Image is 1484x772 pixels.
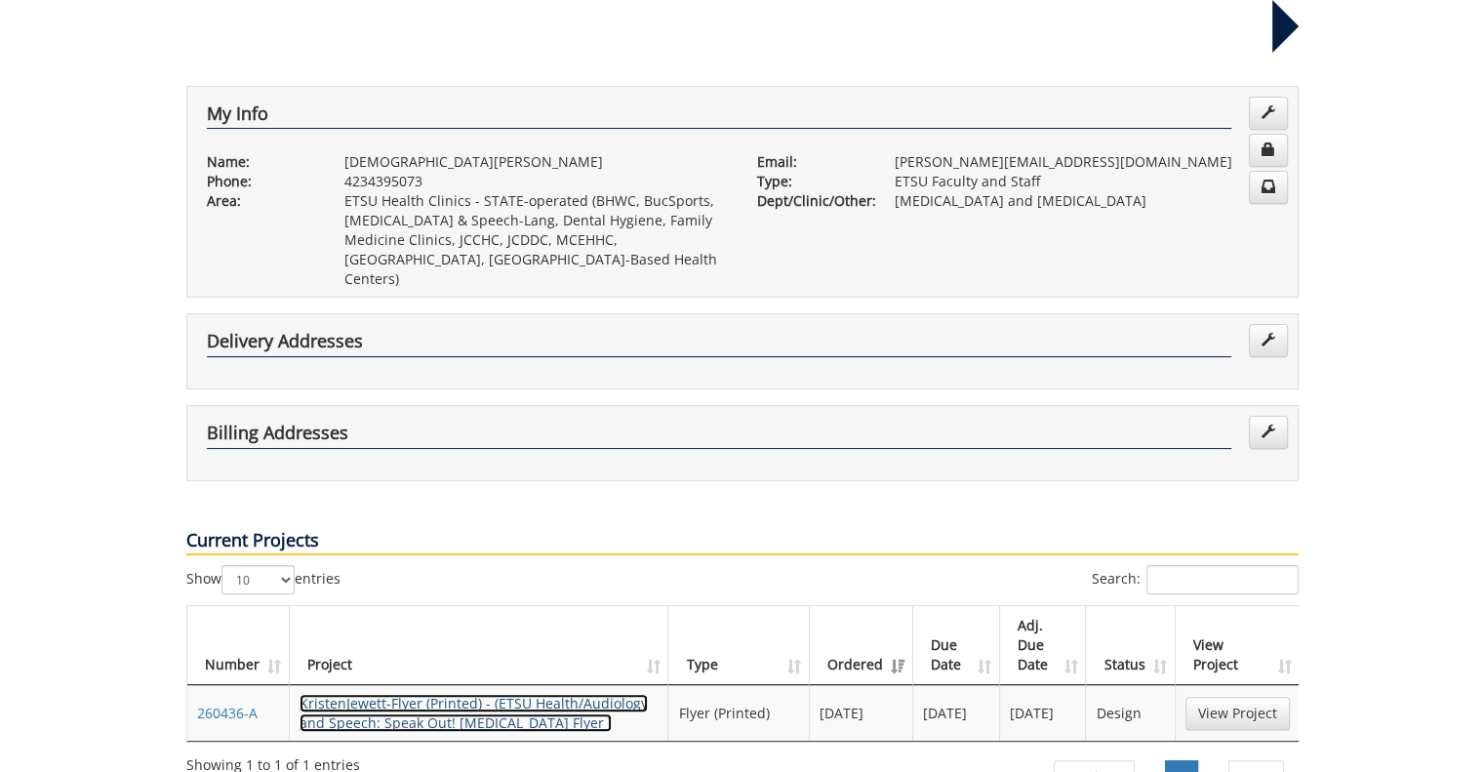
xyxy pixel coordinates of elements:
[1092,565,1299,594] label: Search:
[344,152,728,172] p: [DEMOGRAPHIC_DATA][PERSON_NAME]
[913,606,1000,685] th: Due Date: activate to sort column ascending
[668,606,810,685] th: Type: activate to sort column ascending
[1000,685,1087,741] td: [DATE]
[1176,606,1300,685] th: View Project: activate to sort column ascending
[810,685,913,741] td: [DATE]
[913,685,1000,741] td: [DATE]
[197,704,258,722] a: 260436-A
[187,606,290,685] th: Number: activate to sort column ascending
[895,172,1278,191] p: ETSU Faculty and Staff
[757,191,865,211] p: Dept/Clinic/Other:
[1249,171,1288,204] a: Change Communication Preferences
[344,191,728,289] p: ETSU Health Clinics - STATE-operated (BHWC, BucSports, [MEDICAL_DATA] & Speech-Lang, Dental Hygie...
[207,172,315,191] p: Phone:
[290,606,669,685] th: Project: activate to sort column ascending
[207,424,1231,449] h4: Billing Addresses
[207,191,315,211] p: Area:
[207,104,1231,130] h4: My Info
[895,152,1278,172] p: [PERSON_NAME][EMAIL_ADDRESS][DOMAIN_NAME]
[1249,324,1288,357] a: Edit Addresses
[1146,565,1299,594] input: Search:
[207,332,1231,357] h4: Delivery Addresses
[207,152,315,172] p: Name:
[300,694,648,732] a: KristenJewett-Flyer (Printed) - (ETSU Health/Audiology and Speech: Speak Out! [MEDICAL_DATA] Flyer )
[1249,97,1288,130] a: Edit Info
[1249,416,1288,449] a: Edit Addresses
[668,685,810,741] td: Flyer (Printed)
[1086,685,1175,741] td: Design
[895,191,1278,211] p: [MEDICAL_DATA] and [MEDICAL_DATA]
[757,172,865,191] p: Type:
[1000,606,1087,685] th: Adj. Due Date: activate to sort column ascending
[186,528,1299,555] p: Current Projects
[221,565,295,594] select: Showentries
[1086,606,1175,685] th: Status: activate to sort column ascending
[1185,697,1290,730] a: View Project
[1249,134,1288,167] a: Change Password
[757,152,865,172] p: Email:
[344,172,728,191] p: 4234395073
[810,606,913,685] th: Ordered: activate to sort column ascending
[186,565,341,594] label: Show entries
